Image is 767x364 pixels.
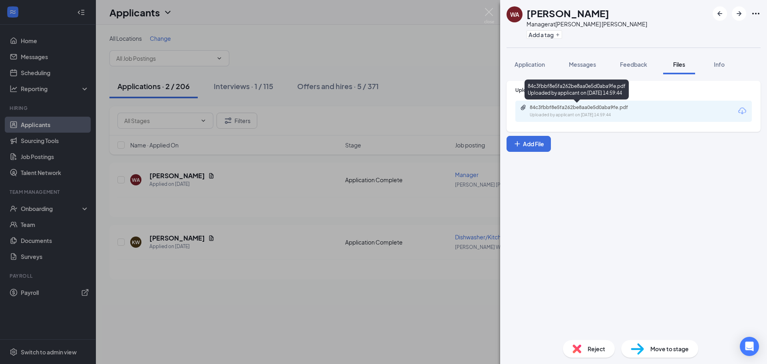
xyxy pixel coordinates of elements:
[530,104,642,111] div: 84c3fbbf8e5fa262be8aa0e5d0aba9fe.pdf
[525,80,629,99] div: 84c3fbbf8e5fa262be8aa0e5d0aba9fe.pdf Uploaded by applicant on [DATE] 14:59:44
[650,344,689,353] span: Move to stage
[732,6,746,21] button: ArrowRight
[620,61,647,68] span: Feedback
[520,104,650,118] a: Paperclip84c3fbbf8e5fa262be8aa0e5d0aba9fe.pdfUploaded by applicant on [DATE] 14:59:44
[507,136,551,152] button: Add FilePlus
[555,32,560,37] svg: Plus
[740,337,759,356] div: Open Intercom Messenger
[515,61,545,68] span: Application
[527,30,562,39] button: PlusAdd a tag
[715,9,725,18] svg: ArrowLeftNew
[673,61,685,68] span: Files
[714,61,725,68] span: Info
[527,6,609,20] h1: [PERSON_NAME]
[588,344,605,353] span: Reject
[510,10,519,18] div: WA
[751,9,761,18] svg: Ellipses
[513,140,521,148] svg: Plus
[530,112,650,118] div: Uploaded by applicant on [DATE] 14:59:44
[527,20,647,28] div: Manager at [PERSON_NAME] [PERSON_NAME]
[569,61,596,68] span: Messages
[520,104,527,111] svg: Paperclip
[737,106,747,116] svg: Download
[734,9,744,18] svg: ArrowRight
[713,6,727,21] button: ArrowLeftNew
[515,87,752,93] div: Upload Resume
